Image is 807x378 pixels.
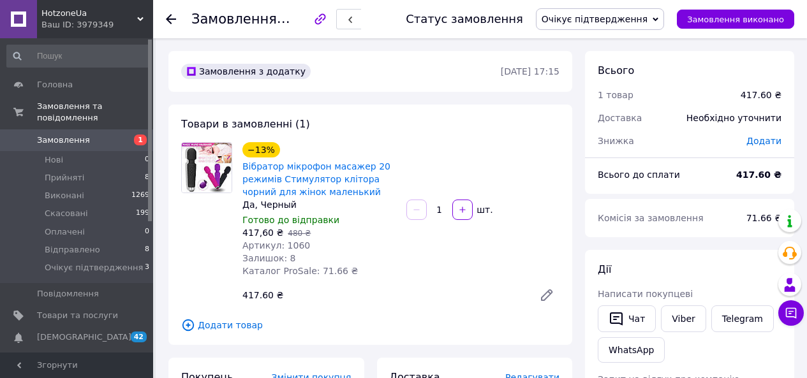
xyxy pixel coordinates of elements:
[661,305,706,332] a: Viber
[598,305,656,332] button: Чат
[542,14,648,24] span: Очікує підтвердження
[242,240,310,251] span: Артикул: 1060
[181,118,310,130] span: Товари в замовленні (1)
[288,229,311,238] span: 480 ₴
[598,289,693,299] span: Написати покупцеві
[134,134,147,145] span: 1
[736,170,781,180] b: 417.60 ₴
[242,198,396,211] div: Да, Черный
[182,143,232,193] img: Вібратор мікрофон масажер 20 режимів Стимулятор клітора чорний для жінок маленький
[242,215,339,225] span: Готово до відправки
[679,104,789,132] div: Необхідно уточнити
[598,64,634,76] span: Всього
[37,101,153,124] span: Замовлення та повідомлення
[6,45,151,68] input: Пошук
[242,253,296,263] span: Залишок: 8
[598,136,634,146] span: Знижка
[778,300,804,326] button: Чат з покупцем
[242,266,358,276] span: Каталог ProSale: 71.66 ₴
[598,263,611,275] span: Дії
[237,286,529,304] div: 417.60 ₴
[37,134,90,146] span: Замовлення
[145,154,149,166] span: 0
[711,305,774,332] a: Telegram
[242,228,283,238] span: 417,60 ₴
[45,244,100,256] span: Відправлено
[746,136,781,146] span: Додати
[131,331,147,342] span: 42
[37,310,118,321] span: Товари та послуги
[145,226,149,238] span: 0
[166,13,176,25] div: Повернутися назад
[45,208,88,219] span: Скасовані
[474,203,494,216] div: шт.
[45,262,143,273] span: Очікує підтвердження
[598,213,704,223] span: Комісія за замовлення
[741,89,781,101] div: 417.60 ₴
[145,172,149,184] span: 8
[687,15,784,24] span: Замовлення виконано
[41,8,137,19] span: HotzoneUa
[598,90,633,100] span: 1 товар
[131,190,149,201] span: 1269
[181,318,559,332] span: Додати товар
[45,226,85,238] span: Оплачені
[45,172,84,184] span: Прийняті
[37,79,73,91] span: Головна
[406,13,523,25] div: Статус замовлення
[677,10,794,29] button: Замовлення виконано
[45,190,84,201] span: Виконані
[145,244,149,256] span: 8
[534,282,559,308] a: Редагувати
[145,262,149,273] span: 3
[598,337,665,363] a: WhatsApp
[41,19,153,31] div: Ваш ID: 3979349
[746,213,781,223] span: 71.66 ₴
[37,288,99,300] span: Повідомлення
[598,113,642,123] span: Доставка
[242,161,390,197] a: Вібратор мікрофон масажер 20 режимів Стимулятор клітора чорний для жінок маленький
[136,208,149,219] span: 199
[181,64,311,79] div: Замовлення з додатку
[242,142,280,157] div: −13%
[501,66,559,76] time: [DATE] 17:15
[191,11,277,27] span: Замовлення
[45,154,63,166] span: Нові
[37,331,131,343] span: [DEMOGRAPHIC_DATA]
[598,170,680,180] span: Всього до сплати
